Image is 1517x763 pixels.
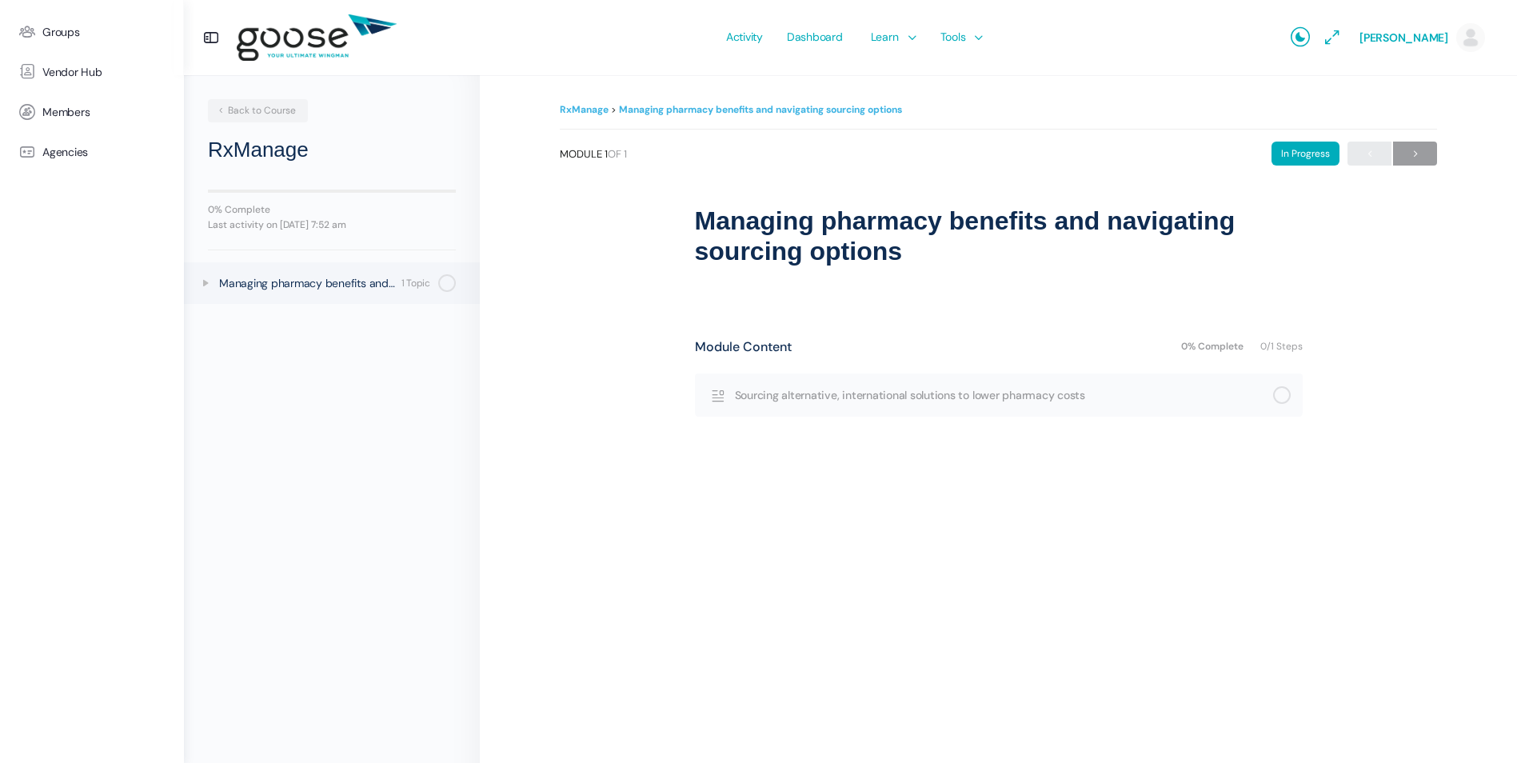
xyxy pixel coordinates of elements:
[1437,686,1517,763] iframe: Chat Widget
[1359,30,1448,45] span: [PERSON_NAME]
[1273,386,1291,404] div: Not completed
[208,99,308,122] a: Back to Course
[8,92,176,132] a: Members
[695,206,1303,267] h1: Managing pharmacy benefits and navigating sourcing options
[619,103,902,116] a: Managing pharmacy benefits and navigating sourcing options
[8,52,176,92] a: Vendor Hub
[560,103,609,116] a: RxManage
[695,336,792,358] span: Module Content
[42,66,102,79] span: Vendor Hub
[219,274,397,292] div: Managing pharmacy benefits and navigating sourcing options
[216,104,296,117] span: Back to Course
[735,386,1273,404] span: Sourcing alternative, international solutions to lower pharmacy costs
[208,134,456,166] h2: RxManage
[1181,342,1252,351] span: 0% Complete
[1271,142,1339,166] div: In Progress
[42,26,80,39] span: Groups
[8,132,176,172] a: Agencies
[184,262,480,304] a: Managing pharmacy benefits and navigating sourcing options 1 Topic
[401,276,430,291] div: 1 Topic
[1260,342,1303,351] span: 0/1 Steps
[1393,142,1437,166] a: Next→
[42,146,88,159] span: Agencies
[1393,143,1437,165] span: →
[695,374,1303,417] a: Not completed Sourcing alternative, international solutions to lower pharmacy costs
[8,12,176,52] a: Groups
[208,220,456,230] div: Last activity on [DATE] 7:52 am
[208,205,456,214] div: 0% Complete
[560,149,627,159] span: Module 1
[608,147,627,161] span: of 1
[42,106,90,119] span: Members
